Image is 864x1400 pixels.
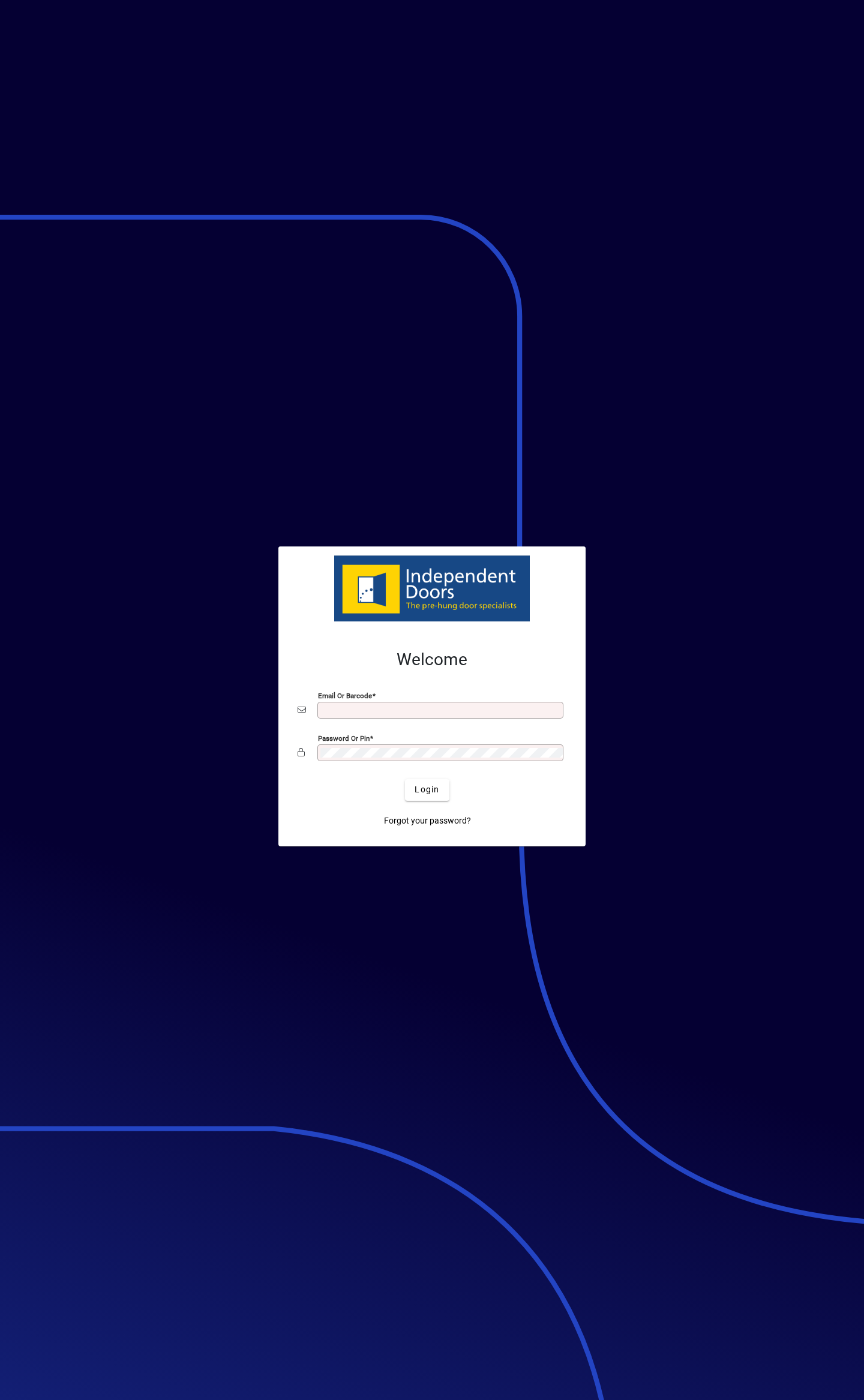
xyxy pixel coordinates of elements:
[379,810,476,832] a: Forgot your password?
[405,779,449,801] button: Login
[298,650,566,670] h2: Welcome
[318,691,372,699] mat-label: Email or Barcode
[318,734,370,742] mat-label: Password or Pin
[415,783,439,796] span: Login
[384,815,471,827] span: Forgot your password?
